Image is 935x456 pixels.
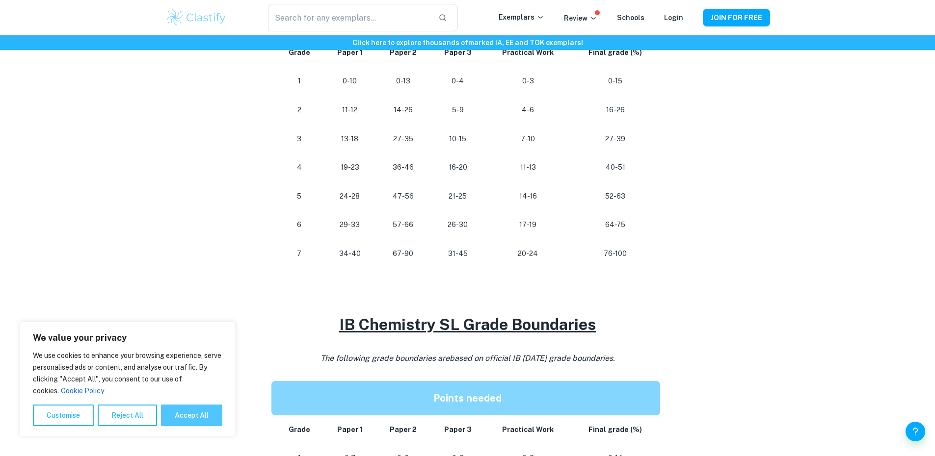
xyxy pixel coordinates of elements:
p: Exemplars [499,12,544,23]
button: Customise [33,405,94,426]
p: 11-12 [331,103,368,117]
p: 5 [283,190,316,203]
p: 17-19 [493,218,563,231]
p: 7 [283,247,316,260]
p: 14-16 [493,190,563,203]
h6: Click here to explore thousands of marked IA, EE and TOK exemplars ! [2,37,933,48]
p: 10-15 [438,132,478,146]
p: 24-28 [331,190,368,203]
strong: Practical Work [502,426,554,433]
p: We value your privacy [33,332,222,344]
u: IB Chemistry SL Grade Boundaries [339,315,596,333]
span: based on official IB [DATE] grade boundaries. [450,354,615,363]
strong: Paper 3 [444,49,472,56]
input: Search for any exemplars... [268,4,430,31]
p: 21-25 [438,190,478,203]
p: 36-46 [384,161,423,174]
p: 19-23 [331,161,368,174]
p: 57-66 [384,218,423,231]
button: Help and Feedback [906,422,925,441]
p: 26-30 [438,218,478,231]
p: 4 [283,161,316,174]
strong: Points needed [433,392,502,404]
p: 52-63 [579,190,652,203]
a: Cookie Policy [60,386,105,395]
p: 40-51 [579,161,652,174]
strong: Grade [289,49,310,56]
strong: Paper 2 [390,49,417,56]
p: 3 [283,132,316,146]
p: 0-15 [579,75,652,88]
p: 6 [283,218,316,231]
p: 16-26 [579,103,652,117]
p: 64-75 [579,218,652,231]
p: We use cookies to enhance your browsing experience, serve personalised ads or content, and analys... [33,350,222,397]
p: 67-90 [384,247,423,260]
div: We value your privacy [20,322,236,436]
p: 5-9 [438,103,478,117]
strong: Paper 1 [337,49,363,56]
p: 31-45 [438,247,478,260]
p: 76-100 [579,247,652,260]
p: Review [564,13,597,24]
p: 34-40 [331,247,368,260]
strong: Paper 1 [337,426,363,433]
p: 0-4 [438,75,478,88]
p: 7-10 [493,132,563,146]
strong: Final grade (%) [588,49,642,56]
p: 1 [283,75,316,88]
p: 14-26 [384,103,423,117]
p: 27-39 [579,132,652,146]
button: JOIN FOR FREE [703,9,770,26]
strong: Paper 2 [390,426,417,433]
p: 0-3 [493,75,563,88]
p: 0-10 [331,75,368,88]
a: Schools [617,14,644,22]
p: 11-13 [493,161,563,174]
i: The following grade boundaries are [321,354,615,363]
strong: Practical Work [502,49,554,56]
button: Reject All [98,405,157,426]
p: 2 [283,103,316,117]
p: 4-6 [493,103,563,117]
strong: Grade [289,426,310,433]
p: 29-33 [331,218,368,231]
strong: Paper 3 [444,426,472,433]
p: 16-20 [438,161,478,174]
p: 20-24 [493,247,563,260]
p: 27-35 [384,132,423,146]
p: 0-13 [384,75,423,88]
button: Accept All [161,405,222,426]
a: Login [664,14,683,22]
p: 13-18 [331,132,368,146]
strong: Final grade (%) [588,426,642,433]
p: 47-56 [384,190,423,203]
img: Clastify logo [165,8,228,27]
